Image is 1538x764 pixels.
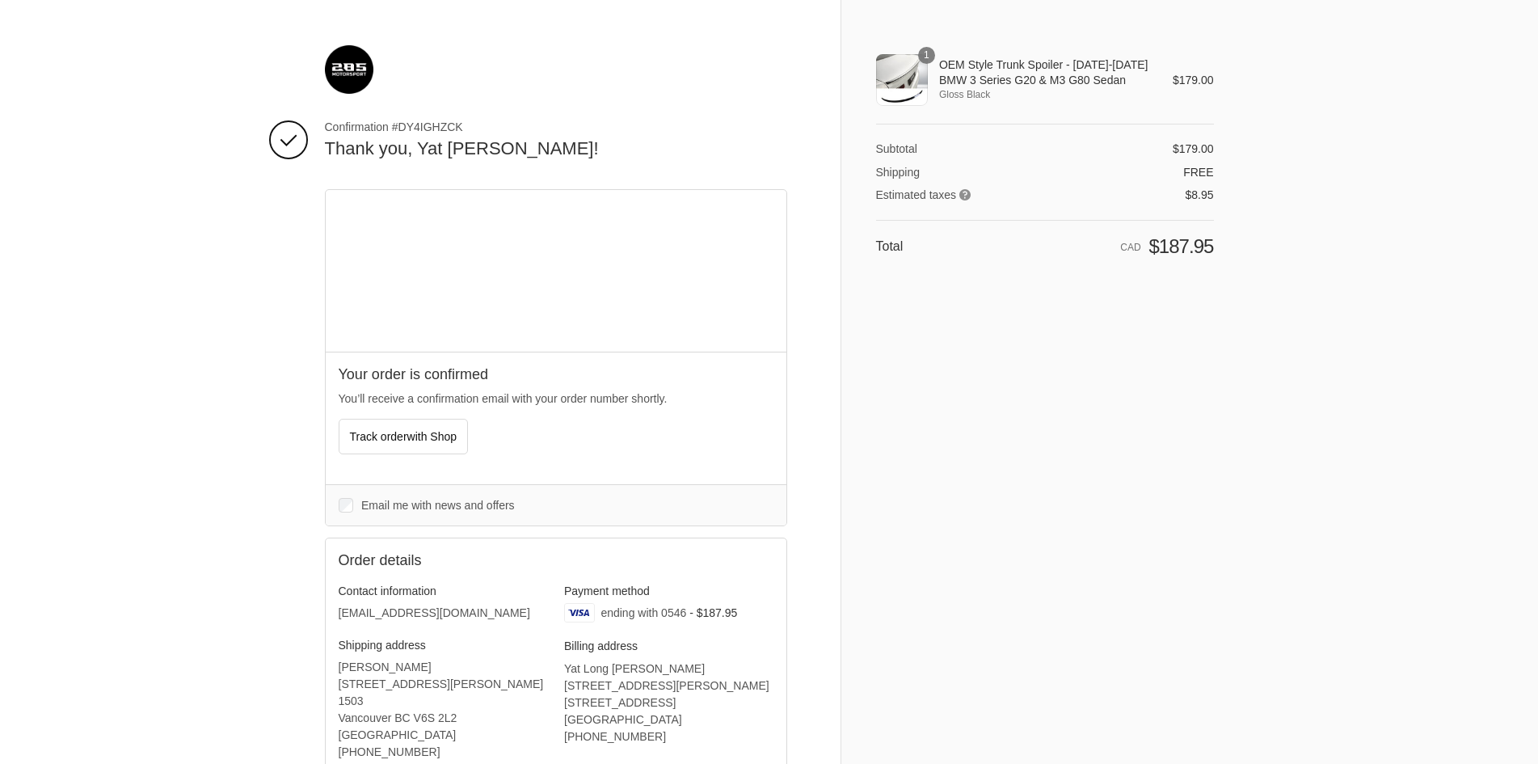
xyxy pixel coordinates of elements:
[325,120,787,134] span: Confirmation #DY4IGHZCK
[1120,242,1140,253] span: CAD
[339,659,548,761] address: [PERSON_NAME] [STREET_ADDRESS][PERSON_NAME] 1503 Vancouver BC V6S 2L2 [GEOGRAPHIC_DATA] ‎[PHONE_N...
[876,141,1033,156] th: Subtotal
[564,584,773,598] h3: Payment method
[407,430,457,443] span: with Shop
[339,638,548,652] h3: Shipping address
[361,499,515,512] span: Email me with news and offers
[876,54,928,106] img: OEM Style Trunk Spoiler - 2020-2025 BMW 3 Series G20 & M3 G80 Sedan - Gloss Black
[564,661,773,745] address: Yat Long [PERSON_NAME] [STREET_ADDRESS][PERSON_NAME] [STREET_ADDRESS] [GEOGRAPHIC_DATA] ‎[PHONE_N...
[1183,166,1213,179] span: Free
[1173,74,1214,87] span: $179.00
[325,45,373,94] img: 285 Motorsport
[1173,142,1214,155] span: $179.00
[339,419,469,454] button: Track orderwith Shop
[939,57,1150,87] span: OEM Style Trunk Spoiler - [DATE]-[DATE] BMW 3 Series G20 & M3 G80 Sedan
[326,190,787,352] iframe: Google map displaying pin point of shipping address: Vancouver, British Columbia
[876,166,921,179] span: Shipping
[564,639,773,653] h3: Billing address
[339,606,530,619] bdo: [EMAIL_ADDRESS][DOMAIN_NAME]
[339,551,556,570] h2: Order details
[918,47,935,64] span: 1
[876,179,1033,203] th: Estimated taxes
[339,365,773,384] h2: Your order is confirmed
[1148,235,1213,257] span: $187.95
[1185,188,1213,201] span: $8.95
[350,430,457,443] span: Track order
[339,390,773,407] p: You’ll receive a confirmation email with your order number shortly.
[939,87,1150,102] span: Gloss Black
[876,239,904,253] span: Total
[325,137,787,161] h2: Thank you, Yat [PERSON_NAME]!
[339,584,548,598] h3: Contact information
[689,606,737,619] span: - $187.95
[600,606,686,619] span: ending with 0546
